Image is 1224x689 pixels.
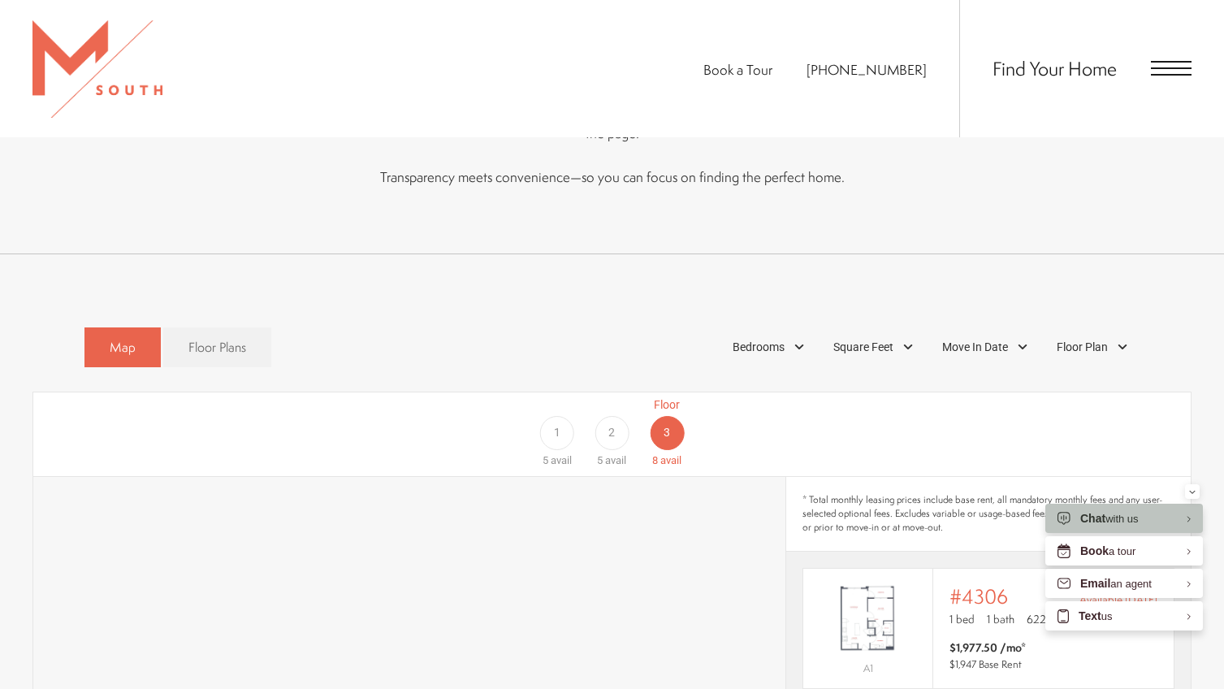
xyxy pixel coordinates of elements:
span: A1 [863,661,873,675]
span: * Total monthly leasing prices include base rent, all mandatory monthly fees and any user-selecte... [802,493,1174,534]
span: Square Feet [833,339,893,356]
span: $1,977.50 /mo* [949,639,1026,656]
span: 5 [597,454,603,466]
span: avail [605,454,626,466]
a: Call Us at 813-570-8014 [807,60,927,79]
span: 2 [608,424,615,441]
a: View #4306 [802,568,1174,689]
span: 5 [543,454,548,466]
a: Floor 2 [585,396,640,469]
span: Move In Date [942,339,1008,356]
span: $1,947 Base Rent [949,657,1022,671]
span: 1 bed [949,611,975,627]
a: Find Your Home [993,55,1117,81]
span: 1 bath [987,611,1014,627]
span: Floor Plans [188,338,246,357]
span: 622 sq. ft. [1027,611,1073,627]
img: #4306 - 1 bedroom floor plan layout with 1 bathroom and 622 square feet [803,578,932,658]
span: 1 [554,424,560,441]
span: avail [551,454,572,466]
span: Floor Plan [1057,339,1108,356]
img: MSouth [32,20,162,118]
span: #4306 [949,585,1008,608]
p: Transparency meets convenience—so you can focus on finding the perfect home. [166,165,1059,188]
span: [PHONE_NUMBER] [807,60,927,79]
button: Open Menu [1151,61,1192,76]
a: Floor 1 [530,396,585,469]
a: Book a Tour [703,60,772,79]
span: Bedrooms [733,339,785,356]
span: Map [110,338,136,357]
